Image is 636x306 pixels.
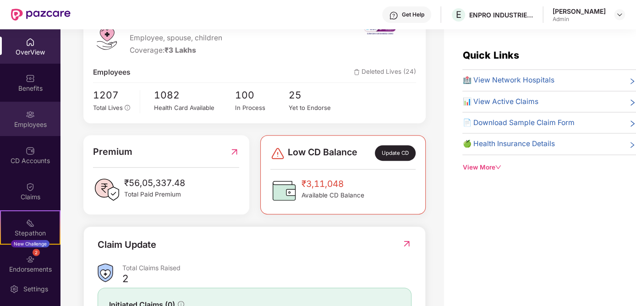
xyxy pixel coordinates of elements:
img: PaidPremiumIcon [93,176,121,203]
img: svg+xml;base64,PHN2ZyBpZD0iRGFuZ2VyLTMyeDMyIiB4bWxucz0iaHR0cDovL3d3dy53My5vcmcvMjAwMC9zdmciIHdpZH... [270,146,285,161]
img: deleteIcon [354,69,360,75]
span: right [629,119,636,128]
span: 25 [289,87,342,103]
div: Health Card Available [154,103,235,113]
span: ₹3 Lakhs [164,46,196,55]
span: 100 [235,87,289,103]
span: ₹3,11,048 [302,177,364,191]
span: Premium [93,145,132,159]
img: New Pazcare Logo [11,9,71,21]
div: Get Help [402,11,424,18]
span: Employee, spouse, children [130,33,233,44]
div: 2 [33,249,40,256]
span: ₹56,05,337.48 [124,176,185,190]
img: svg+xml;base64,PHN2ZyB4bWxucz0iaHR0cDovL3d3dy53My5vcmcvMjAwMC9zdmciIHdpZHRoPSIyMSIgaGVpZ2h0PSIyMC... [26,219,35,228]
span: 📊 View Active Claims [462,96,538,107]
div: Claim Update [98,238,156,252]
span: E [456,9,461,20]
span: info-circle [125,105,130,110]
div: Total Claims Raised [122,263,411,272]
img: logo [93,23,121,50]
span: Available CD Balance [302,191,364,200]
div: ENPRO INDUSTRIES PVT LTD [469,11,533,19]
span: Total Lives [93,104,123,111]
img: svg+xml;base64,PHN2ZyBpZD0iRW1wbG95ZWVzIiB4bWxucz0iaHR0cDovL3d3dy53My5vcmcvMjAwMC9zdmciIHdpZHRoPS... [26,110,35,119]
div: Stepathon [1,229,60,238]
span: down [495,164,501,170]
span: Total Paid Premium [124,190,185,199]
div: Settings [21,284,51,294]
span: Quick Links [462,49,519,61]
img: svg+xml;base64,PHN2ZyBpZD0iQ0RfQWNjb3VudHMiIGRhdGEtbmFtZT0iQ0QgQWNjb3VudHMiIHhtbG5zPSJodHRwOi8vd3... [26,146,35,155]
img: svg+xml;base64,PHN2ZyBpZD0iSG9tZSIgeG1sbnM9Imh0dHA6Ly93d3cudzMub3JnLzIwMDAvc3ZnIiB3aWR0aD0iMjAiIG... [26,38,35,47]
div: Admin [553,16,606,23]
img: CDBalanceIcon [270,177,298,204]
span: Deleted Lives (24) [354,67,416,78]
div: Yet to Endorse [289,103,342,113]
div: Update CD [375,145,416,161]
img: ClaimsSummaryIcon [98,263,113,282]
span: 1207 [93,87,133,103]
span: 🏥 View Network Hospitals [462,75,554,86]
span: Employees [93,67,131,78]
div: New Challenge [11,240,49,247]
div: In Process [235,103,289,113]
span: right [629,140,636,149]
img: svg+xml;base64,PHN2ZyBpZD0iSGVscC0zMngzMiIgeG1sbnM9Imh0dHA6Ly93d3cudzMub3JnLzIwMDAvc3ZnIiB3aWR0aD... [389,11,398,20]
img: svg+xml;base64,PHN2ZyBpZD0iRW5kb3JzZW1lbnRzIiB4bWxucz0iaHR0cDovL3d3dy53My5vcmcvMjAwMC9zdmciIHdpZH... [26,255,35,264]
span: 1082 [154,87,235,103]
div: 2 [122,272,128,285]
span: 🍏 Health Insurance Details [462,138,554,149]
img: svg+xml;base64,PHN2ZyBpZD0iQmVuZWZpdHMiIHhtbG5zPSJodHRwOi8vd3d3LnczLm9yZy8yMDAwL3N2ZyIgd2lkdGg9Ij... [26,74,35,83]
img: svg+xml;base64,PHN2ZyBpZD0iRHJvcGRvd24tMzJ4MzIiIHhtbG5zPSJodHRwOi8vd3d3LnczLm9yZy8yMDAwL3N2ZyIgd2... [616,11,623,18]
img: RedirectIcon [402,239,411,248]
span: right [629,98,636,107]
span: right [629,76,636,86]
span: Low CD Balance [288,145,357,161]
div: Coverage: [130,45,233,56]
img: RedirectIcon [230,145,239,159]
div: [PERSON_NAME] [553,7,606,16]
img: svg+xml;base64,PHN2ZyBpZD0iQ2xhaW0iIHhtbG5zPSJodHRwOi8vd3d3LnczLm9yZy8yMDAwL3N2ZyIgd2lkdGg9IjIwIi... [26,182,35,191]
img: svg+xml;base64,PHN2ZyBpZD0iU2V0dGluZy0yMHgyMCIgeG1sbnM9Imh0dHA6Ly93d3cudzMub3JnLzIwMDAvc3ZnIiB3aW... [10,284,19,294]
span: 📄 Download Sample Claim Form [462,117,574,128]
div: View More [462,163,636,172]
